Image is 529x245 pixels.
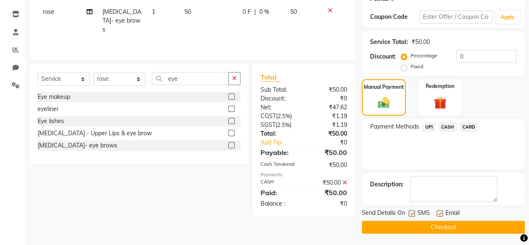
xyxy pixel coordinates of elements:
[254,121,304,129] div: ( )
[38,93,70,101] div: Eye makeup
[254,85,304,94] div: Sub Total:
[254,94,304,103] div: Discount:
[304,188,353,198] div: ₹50.00
[411,52,437,59] label: Percentage
[102,8,141,33] span: [MEDICAL_DATA]- eye brows
[152,8,155,15] span: 1
[254,199,304,208] div: Balance :
[304,147,353,157] div: ₹50.00
[278,113,290,119] span: 2.5%
[277,121,290,128] span: 2.5%
[254,161,304,170] div: Cash Tendered:
[304,85,353,94] div: ₹50.00
[370,13,419,21] div: Coupon Code
[304,112,353,121] div: ₹1.19
[254,188,304,198] div: Paid:
[259,8,269,16] span: 0 %
[254,138,312,147] a: Add Tip
[439,122,457,132] span: CASH
[445,209,460,219] span: Email
[304,94,353,103] div: ₹0
[304,161,353,170] div: ₹50.00
[254,147,304,157] div: Payable:
[304,121,353,129] div: ₹1.19
[422,122,435,132] span: UPI
[419,10,492,23] input: Enter Offer / Coupon Code
[261,171,347,178] div: Payments
[370,122,419,131] span: Payment Methods
[370,38,408,46] div: Service Total:
[243,8,251,16] span: 0 F
[460,122,478,132] span: CARD
[426,83,455,90] label: Redemption
[364,83,404,91] label: Manual Payment
[261,112,276,120] span: CGST
[304,103,353,112] div: ₹47.62
[374,96,394,109] img: _cash.svg
[430,95,450,111] img: _gift.svg
[38,129,152,138] div: [MEDICAL_DATA] - Upper Lips & eye brow
[38,105,59,113] div: eyeliner
[254,8,256,16] span: |
[304,178,353,187] div: ₹50.00
[38,117,64,126] div: Eye lishes
[496,11,519,23] button: Apply
[370,52,396,61] div: Discount:
[152,72,229,85] input: Search or Scan
[370,180,404,189] div: Description:
[304,129,353,138] div: ₹50.00
[261,121,276,129] span: SGST
[290,8,297,15] span: 50
[254,112,304,121] div: ( )
[254,103,304,112] div: Net:
[312,138,353,147] div: ₹0
[254,129,304,138] div: Total:
[261,73,280,82] span: Total
[254,178,304,187] div: CASH
[304,199,353,208] div: ₹0
[38,141,117,150] div: [MEDICAL_DATA]- eye brows
[362,221,525,234] button: Checkout
[43,8,54,15] span: rose
[411,38,430,46] div: ₹50.00
[417,209,430,219] span: SMS
[411,63,423,70] label: Fixed
[184,8,191,15] span: 50
[362,209,405,219] span: Send Details On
